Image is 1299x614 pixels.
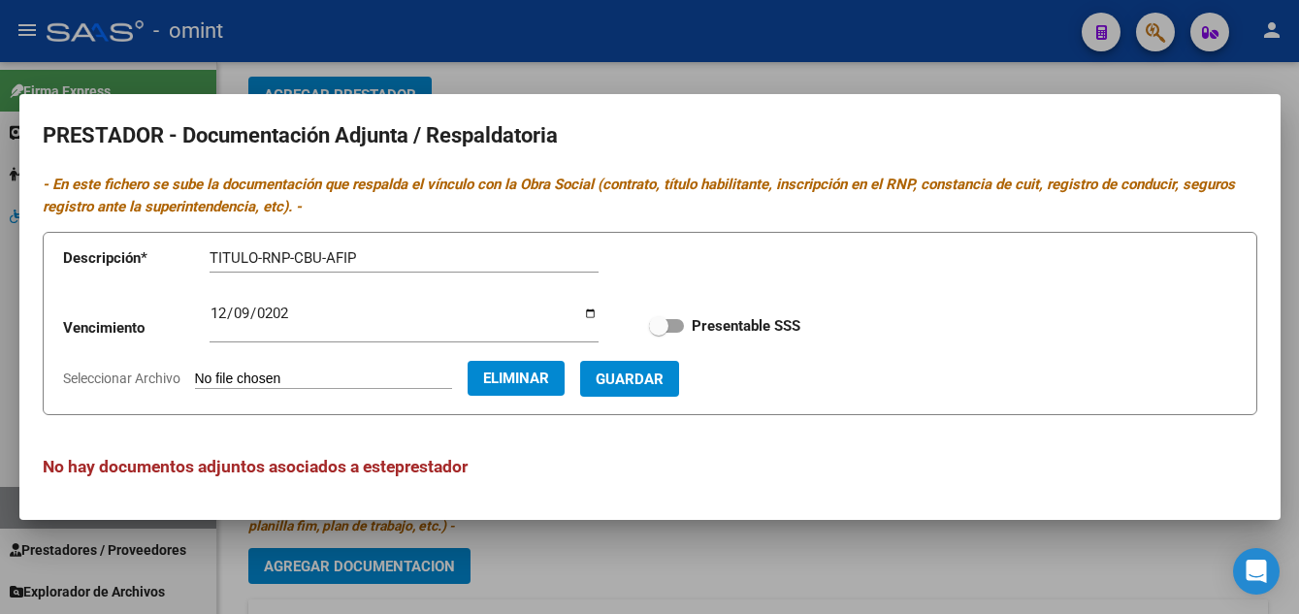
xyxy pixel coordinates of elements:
strong: Presentable SSS [692,317,800,335]
button: Guardar [580,361,679,397]
h3: No hay documentos adjuntos asociados a este [43,454,1257,479]
span: Guardar [596,371,664,388]
span: Seleccionar Archivo [63,371,180,386]
h2: PRESTADOR - Documentación Adjunta / Respaldatoria [43,117,1257,154]
p: Vencimiento [63,317,210,339]
span: Eliminar [483,370,549,387]
button: Eliminar [468,361,565,396]
i: - En este fichero se sube la documentación que respalda el vínculo con la Obra Social (contrato, ... [43,176,1235,215]
p: Descripción [63,247,210,270]
span: prestador [395,457,468,476]
div: Open Intercom Messenger [1233,548,1280,595]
